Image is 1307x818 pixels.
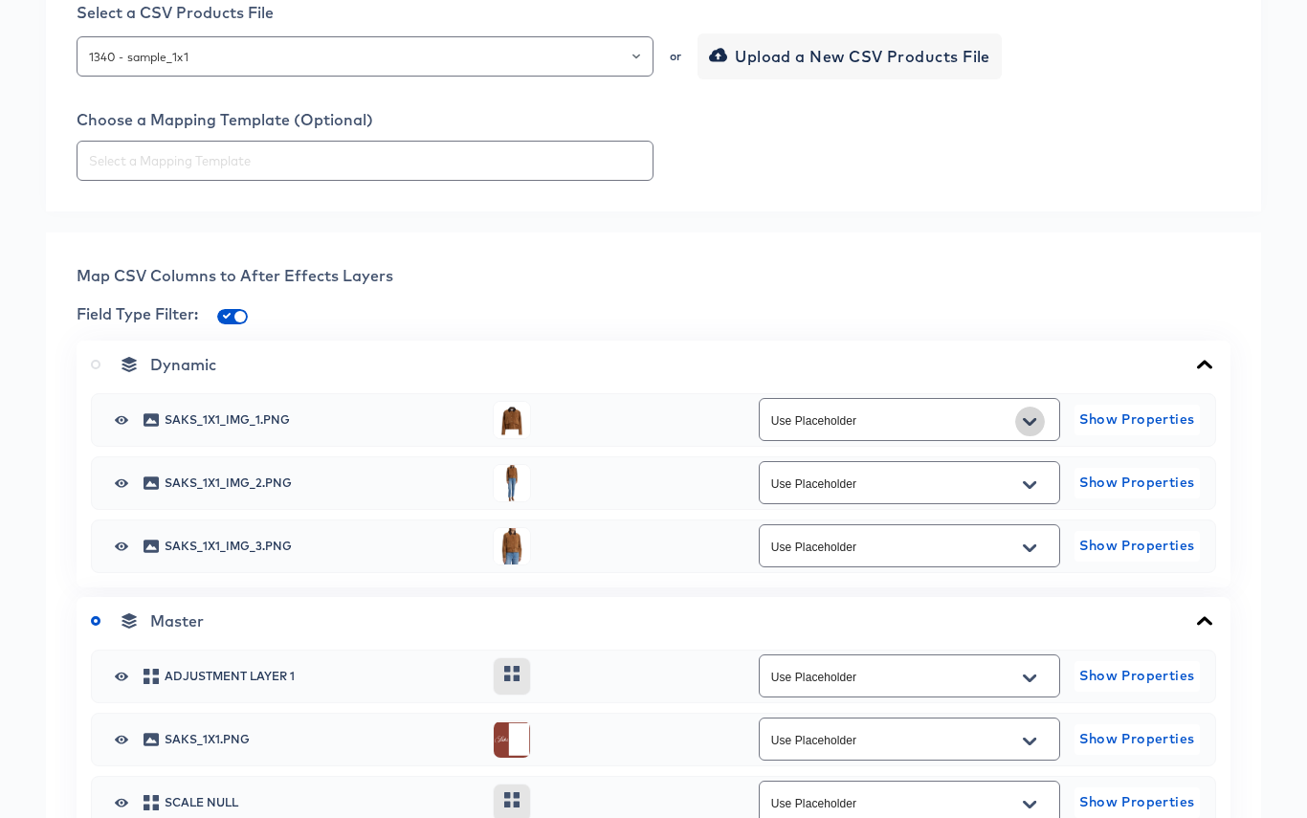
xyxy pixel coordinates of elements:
button: Open [1015,533,1044,564]
button: Open [1015,726,1044,757]
button: Open [632,43,640,70]
span: Show Properties [1082,790,1192,814]
span: Show Properties [1082,664,1192,688]
span: Show Properties [1082,471,1192,495]
span: Adjustment Layer 1 [165,671,478,682]
div: Choose a Mapping Template (Optional) [77,110,1230,129]
span: Show Properties [1082,727,1192,751]
span: Dynamic [150,355,216,374]
button: Show Properties [1074,661,1200,692]
span: Field Type Filter: [77,304,198,323]
span: saks_1x1_img_2.png [165,477,478,489]
button: Open [1015,663,1044,694]
span: saks_1x1_img_3.png [165,541,478,552]
button: Show Properties [1074,468,1200,498]
button: Upload a New CSV Products File [698,33,1002,79]
span: Show Properties [1082,534,1192,558]
span: saks_1x1_img_1.png [165,414,478,426]
span: Show Properties [1082,408,1192,431]
button: Show Properties [1074,531,1200,562]
input: Select a Products File [85,46,645,68]
span: Scale Null [165,797,478,808]
button: Open [1015,470,1044,500]
button: Show Properties [1074,724,1200,755]
span: Upload a New CSV Products File [713,43,990,70]
span: Map CSV Columns to After Effects Layers [77,266,393,285]
input: Select a Mapping Template [85,150,645,172]
div: Select a CSV Products File [77,3,1230,22]
span: Master [150,611,204,630]
button: Show Properties [1074,787,1200,818]
span: saks_1x1.png [165,734,478,745]
button: Show Properties [1074,405,1200,435]
div: or [668,51,683,62]
button: Open [1015,407,1044,437]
